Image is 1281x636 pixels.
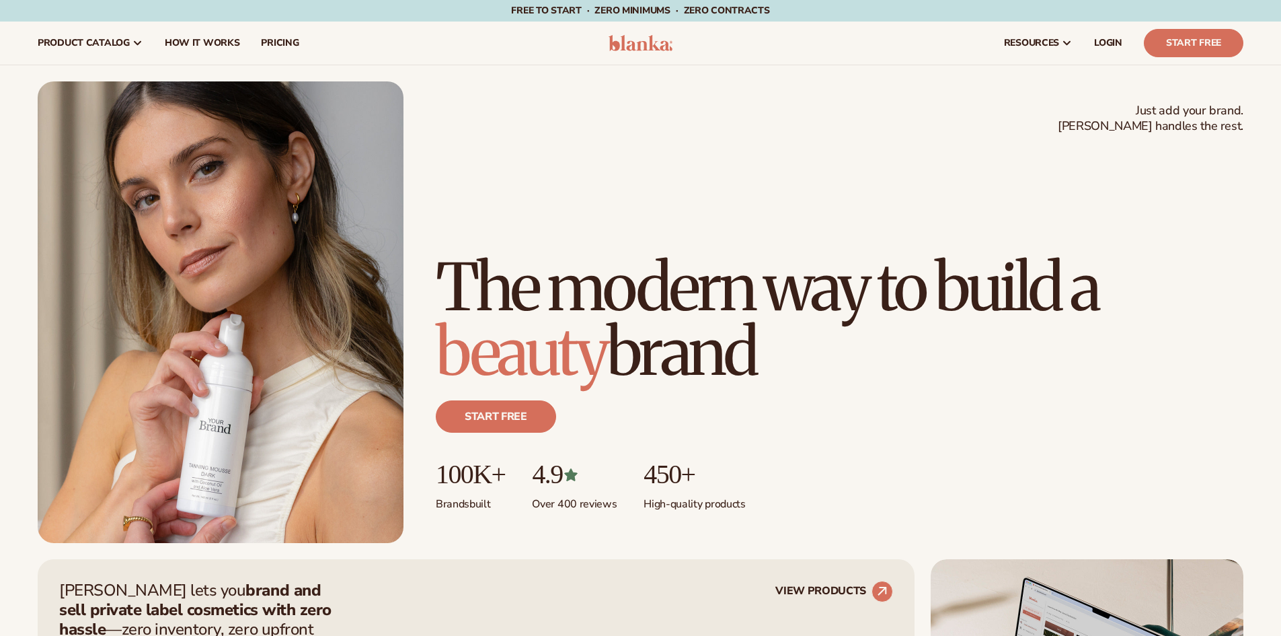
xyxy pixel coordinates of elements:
a: product catalog [27,22,154,65]
img: logo [609,35,672,51]
span: pricing [261,38,299,48]
span: How It Works [165,38,240,48]
a: Start Free [1144,29,1243,57]
h1: The modern way to build a brand [436,255,1243,384]
a: LOGIN [1083,22,1133,65]
p: Brands built [436,489,505,511]
a: pricing [250,22,309,65]
span: beauty [436,312,607,392]
span: LOGIN [1094,38,1122,48]
a: Start free [436,400,556,433]
span: Just add your brand. [PERSON_NAME] handles the rest. [1058,103,1243,135]
a: How It Works [154,22,251,65]
p: 4.9 [532,460,617,489]
p: 100K+ [436,460,505,489]
p: 450+ [644,460,745,489]
span: resources [1004,38,1059,48]
img: Female holding tanning mousse. [38,81,403,543]
a: resources [993,22,1083,65]
p: Over 400 reviews [532,489,617,511]
span: Free to start · ZERO minimums · ZERO contracts [511,4,769,17]
span: product catalog [38,38,130,48]
p: High-quality products [644,489,745,511]
a: VIEW PRODUCTS [775,581,893,602]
